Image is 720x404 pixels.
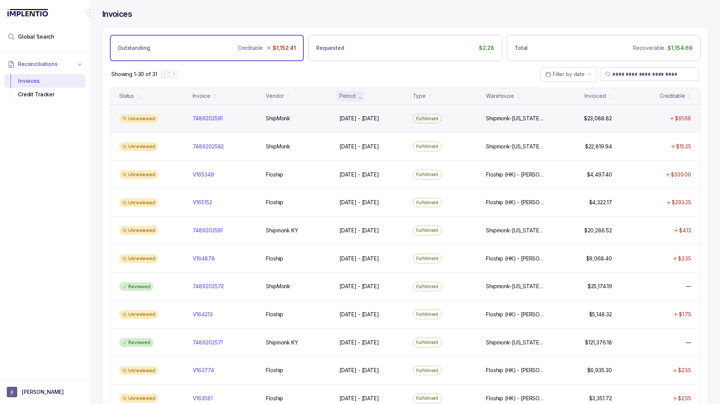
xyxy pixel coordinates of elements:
[266,283,290,290] p: ShipMonk
[193,171,214,178] p: V165349
[416,143,439,150] p: Fulfillment
[589,311,612,318] p: $5,148.32
[266,255,283,262] p: Floship
[486,227,544,234] p: Shipmonk-[US_STATE], Shipmonk-[US_STATE], Shipmonk-[US_STATE]
[486,367,544,374] p: Floship (HK) - [PERSON_NAME] 1
[586,255,612,262] p: $9,068.40
[4,73,85,103] div: Reconciliations
[273,44,296,52] p: $1,152.41
[540,67,597,81] button: Date Range Picker
[486,115,544,122] p: Shipmonk-[US_STATE], Shipmonk-[US_STATE], Shipmonk-[US_STATE]
[588,283,612,290] p: $25,174.19
[339,283,379,290] p: [DATE] - [DATE]
[339,199,379,206] p: [DATE] - [DATE]
[339,367,379,374] p: [DATE] - [DATE]
[193,255,215,262] p: V164878
[316,44,344,52] p: Requested
[589,395,612,402] p: $3,351.72
[119,394,158,403] div: Unreviewed
[193,283,224,290] p: 7489202572
[22,388,64,396] p: [PERSON_NAME]
[416,339,439,346] p: Fulfillment
[119,366,158,375] div: Unreviewed
[486,255,544,262] p: Floship (HK) - [PERSON_NAME] 1
[416,395,439,402] p: Fulfillment
[589,199,612,206] p: $4,322.17
[585,92,606,100] div: Invoiced
[119,114,158,123] div: Unreviewed
[584,115,612,122] p: $23,088.82
[266,395,283,402] p: Floship
[119,254,158,263] div: Unreviewed
[119,282,153,291] div: Reviewed
[119,226,158,235] div: Unreviewed
[416,367,439,374] p: Fulfillment
[193,199,212,206] p: V165152
[486,171,544,178] p: Floship (HK) - [PERSON_NAME] 1
[660,92,685,100] div: Creditable
[119,142,158,151] div: Unreviewed
[18,33,54,40] span: Global Search
[266,227,298,234] p: Shipmonk KY
[585,339,612,346] p: $121,376.18
[486,92,514,100] div: Warehouse
[479,44,494,52] p: $2.28
[238,44,263,52] p: Creditable
[266,339,298,346] p: Shipmonk KY
[416,115,439,123] p: Fulfillment
[193,92,210,100] div: Invoice
[18,60,58,68] span: Reconciliations
[193,395,213,402] p: V163581
[339,227,379,234] p: [DATE] - [DATE]
[679,227,691,234] p: $4.13
[111,70,157,78] p: Showing 1-30 of 31
[672,199,691,206] p: $293.25
[514,44,528,52] p: Total
[193,115,223,122] p: 7489202591
[193,367,214,374] p: V163774
[416,227,439,234] p: Fulfillment
[585,143,612,150] p: $22,819.94
[339,395,379,402] p: [DATE] - [DATE]
[686,339,691,346] p: —
[7,387,83,397] button: User initials[PERSON_NAME]
[587,171,612,178] p: $4,497.40
[678,395,691,402] p: $2.55
[7,387,17,397] span: User initials
[545,70,585,78] search: Date Range Picker
[339,143,379,150] p: [DATE] - [DATE]
[339,255,379,262] p: [DATE] - [DATE]
[587,367,612,374] p: $6,935.30
[119,92,134,100] div: Status
[486,395,544,402] p: Floship (HK) - [PERSON_NAME] 1
[193,143,224,150] p: 7489202582
[553,71,585,77] span: Filter by date
[193,227,223,234] p: 7489202581
[416,171,439,178] p: Fulfillment
[679,311,691,318] p: $1.75
[339,92,355,100] div: Period
[416,311,439,318] p: Fulfillment
[416,283,439,290] p: Fulfillment
[339,171,379,178] p: [DATE] - [DATE]
[193,339,223,346] p: 7489202571
[339,311,379,318] p: [DATE] - [DATE]
[170,70,178,78] button: Next Page
[339,339,379,346] p: [DATE] - [DATE]
[416,199,439,206] p: Fulfillment
[675,115,691,122] p: $91.66
[339,115,379,122] p: [DATE] - [DATE]
[486,143,544,150] p: Shipmonk-[US_STATE], Shipmonk-[US_STATE], Shipmonk-[US_STATE]
[10,88,79,101] div: Credit Tracker
[667,44,693,52] p: $1,154.69
[676,143,691,150] p: $15.25
[486,199,544,206] p: Floship (HK) - [PERSON_NAME] 1
[486,311,544,318] p: Floship (HK) - [PERSON_NAME] 1
[686,283,691,290] p: —
[10,74,79,88] div: Invoices
[266,199,283,206] p: Floship
[119,338,153,347] div: Reviewed
[678,367,691,374] p: $2.55
[119,170,158,179] div: Unreviewed
[633,44,664,52] p: Recoverable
